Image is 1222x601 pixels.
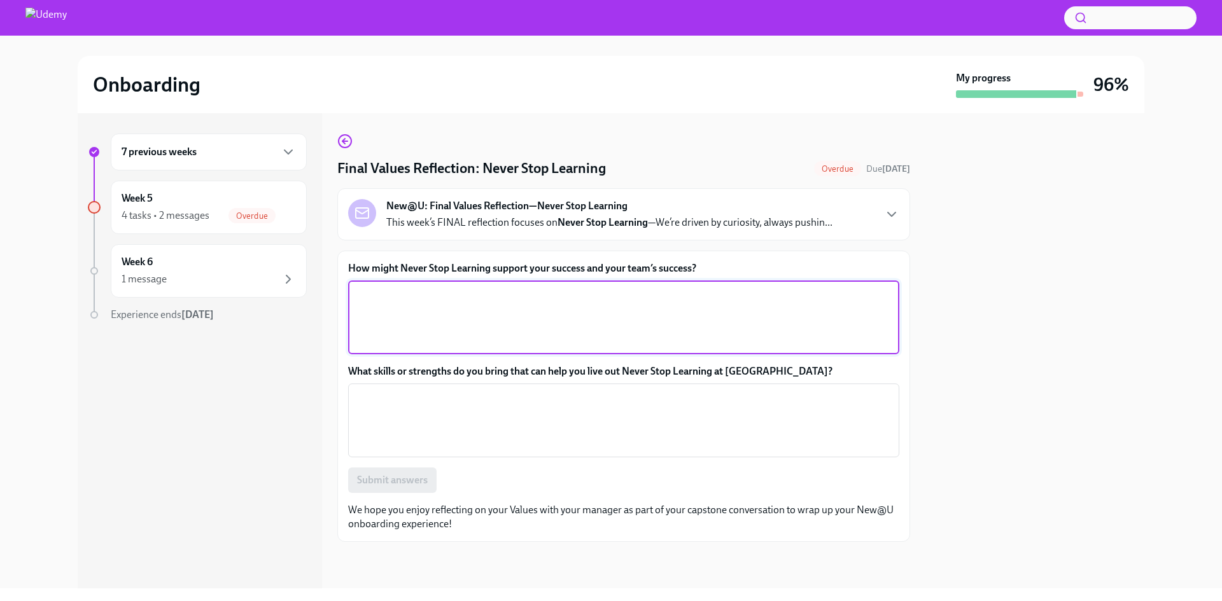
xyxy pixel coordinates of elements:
span: October 13th, 2025 13:00 [866,163,910,175]
p: This week’s FINAL reflection focuses on —We’re driven by curiosity, always pushin... [386,216,832,230]
div: 1 message [122,272,167,286]
strong: Never Stop Learning [558,216,648,228]
img: Udemy [25,8,67,28]
a: Week 54 tasks • 2 messagesOverdue [88,181,307,234]
span: Overdue [228,211,276,221]
span: Due [866,163,910,174]
strong: [DATE] [181,308,214,321]
span: Overdue [814,164,861,174]
a: Week 61 message [88,244,307,298]
label: What skills or strengths do you bring that can help you live out Never Stop Learning at [GEOGRAPH... [348,364,899,378]
h6: Week 5 [122,191,153,205]
span: Experience ends [111,308,214,321]
div: 4 tasks • 2 messages [122,209,209,223]
h4: Final Values Reflection: Never Stop Learning [337,159,606,178]
div: 7 previous weeks [111,134,307,170]
h6: Week 6 [122,255,153,269]
h2: Onboarding [93,72,200,97]
strong: New@U: Final Values Reflection—Never Stop Learning [386,199,628,213]
h6: 7 previous weeks [122,145,197,159]
strong: My progress [956,71,1011,85]
strong: [DATE] [882,163,910,174]
h3: 96% [1093,73,1129,96]
p: We hope you enjoy reflecting on your Values with your manager as part of your capstone conversati... [348,503,899,531]
label: How might Never Stop Learning support your success and your team’s success? [348,261,899,275]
